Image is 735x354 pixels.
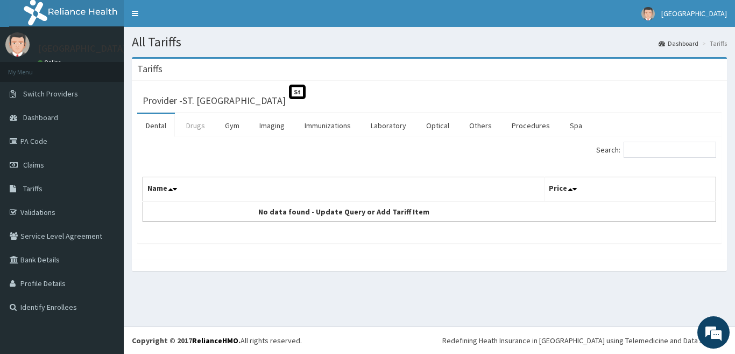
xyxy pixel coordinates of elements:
[143,202,545,222] td: No data found - Update Query or Add Tariff Item
[23,89,78,99] span: Switch Providers
[699,39,727,48] li: Tariffs
[659,39,698,48] a: Dashboard
[56,60,181,74] div: Chat with us now
[296,114,359,137] a: Immunizations
[132,35,727,49] h1: All Tariffs
[418,114,458,137] a: Optical
[38,44,126,53] p: [GEOGRAPHIC_DATA]
[596,142,716,158] label: Search:
[20,54,44,81] img: d_794563401_company_1708531726252_794563401
[38,59,63,66] a: Online
[5,238,205,275] textarea: Type your message and hit 'Enter'
[124,327,735,354] footer: All rights reserved.
[178,114,214,137] a: Drugs
[461,114,500,137] a: Others
[251,114,293,137] a: Imaging
[62,107,149,216] span: We're online!
[137,114,175,137] a: Dental
[641,7,655,20] img: User Image
[289,85,306,99] span: St
[143,177,545,202] th: Name
[503,114,559,137] a: Procedures
[143,96,286,106] h3: Provider - ST. [GEOGRAPHIC_DATA]
[23,184,43,193] span: Tariffs
[23,160,44,170] span: Claims
[362,114,415,137] a: Laboratory
[176,5,202,31] div: Minimize live chat window
[442,335,727,346] div: Redefining Heath Insurance in [GEOGRAPHIC_DATA] using Telemedicine and Data Science!
[561,114,591,137] a: Spa
[544,177,716,202] th: Price
[137,64,162,74] h3: Tariffs
[192,336,238,345] a: RelianceHMO
[132,336,241,345] strong: Copyright © 2017 .
[23,113,58,122] span: Dashboard
[661,9,727,18] span: [GEOGRAPHIC_DATA]
[624,142,716,158] input: Search:
[216,114,248,137] a: Gym
[5,32,30,57] img: User Image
